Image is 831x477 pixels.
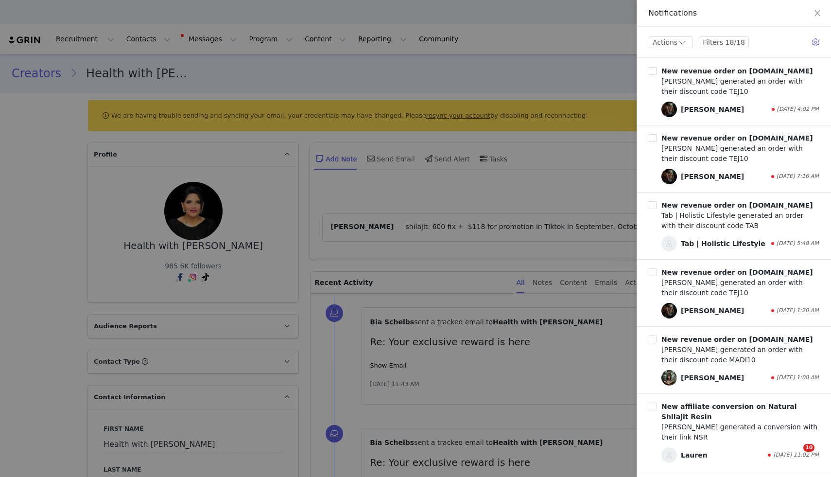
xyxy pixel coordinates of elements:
[661,76,819,97] div: [PERSON_NAME] generated an order with their discount code TEJ10
[699,36,749,48] button: Filters 18/18
[803,444,814,452] span: 10
[661,236,677,251] span: Tab | Holistic Lifestyle
[661,403,797,421] b: New affiliate conversion on Natural Shilajit Resin
[681,450,708,460] div: Lauren
[661,422,819,442] div: [PERSON_NAME] generated a conversion with their link NSR
[661,236,677,251] img: ea12471d-bbc0-43de-9e6d-3157210c5293--s.jpg
[681,172,744,182] div: [PERSON_NAME]
[661,345,819,365] div: [PERSON_NAME] generated an order with their discount code MADI10
[661,211,819,231] div: Tab | Holistic Lifestyle generated an order with their discount code TAB
[661,134,813,142] b: New revenue order on [DOMAIN_NAME]
[661,447,677,463] img: c695e494-1a0a-4a3d-88d5-39f77c141b48--s.jpg
[661,102,677,117] span: Tarlochan Randhawa
[661,143,819,164] div: [PERSON_NAME] generated an order with their discount code TEJ10
[661,303,677,318] span: Tarlochan Randhawa
[661,268,813,276] b: New revenue order on [DOMAIN_NAME]
[681,306,744,316] div: [PERSON_NAME]
[777,173,819,181] span: [DATE] 7:16 AM
[661,370,677,386] img: 692f2b2c-88b1-4ecb-95d7-40e0eaaed2f1.jpg
[661,201,813,209] b: New revenue order on [DOMAIN_NAME]
[661,67,813,75] b: New revenue order on [DOMAIN_NAME]
[649,36,693,48] button: Actions
[661,336,813,343] b: New revenue order on [DOMAIN_NAME]
[661,278,819,298] div: [PERSON_NAME] generated an order with their discount code TEJ10
[661,102,677,117] img: 344d8713-826b-4f4e-9ad0-ec3d3cbdb73b.jpg
[777,374,819,382] span: [DATE] 1:00 AM
[777,240,819,248] span: [DATE] 5:48 AM
[777,307,819,315] span: [DATE] 1:20 AM
[777,106,819,114] span: [DATE] 4:02 PM
[661,169,677,184] span: Tarlochan Randhawa
[661,303,677,318] img: 344d8713-826b-4f4e-9ad0-ec3d3cbdb73b.jpg
[681,239,765,249] div: Tab | Holistic Lifestyle
[661,169,677,184] img: 344d8713-826b-4f4e-9ad0-ec3d3cbdb73b.jpg
[681,105,744,115] div: [PERSON_NAME]
[681,373,744,383] div: [PERSON_NAME]
[773,451,819,459] span: [DATE] 11:02 PM
[661,370,677,386] span: Madison Vandereb
[783,444,807,467] iframe: Intercom live chat
[661,447,677,463] span: Lauren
